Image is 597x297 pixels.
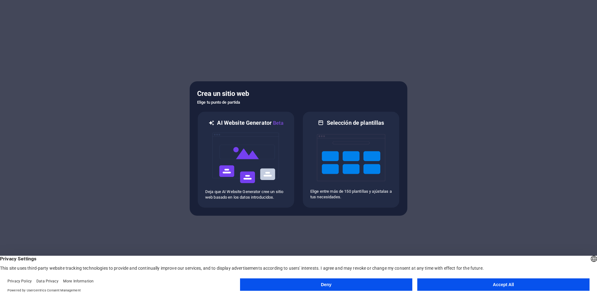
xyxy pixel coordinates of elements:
[310,189,392,200] p: Elige entre más de 150 plantillas y ajústalas a tus necesidades.
[212,127,280,189] img: ai
[197,111,295,208] div: AI Website GeneratorBetaaiDeja que AI Website Generator cree un sitio web basado en los datos int...
[197,89,400,99] h5: Crea un sitio web
[272,120,284,126] span: Beta
[217,119,283,127] h6: AI Website Generator
[327,119,384,127] h6: Selección de plantillas
[205,189,287,200] p: Deja que AI Website Generator cree un sitio web basado en los datos introducidos.
[302,111,400,208] div: Selección de plantillasElige entre más de 150 plantillas y ajústalas a tus necesidades.
[197,99,400,106] h6: Elige tu punto de partida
